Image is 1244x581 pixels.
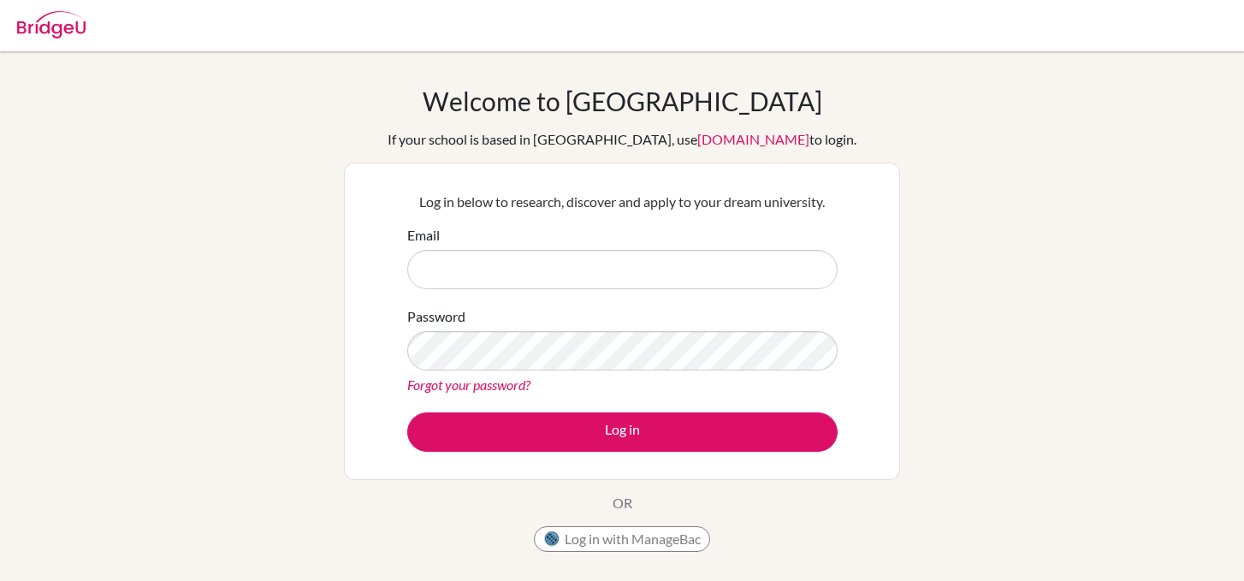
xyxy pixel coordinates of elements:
[407,376,530,393] a: Forgot your password?
[534,526,710,552] button: Log in with ManageBac
[697,131,809,147] a: [DOMAIN_NAME]
[613,493,632,513] p: OR
[407,306,465,327] label: Password
[407,192,838,212] p: Log in below to research, discover and apply to your dream university.
[423,86,822,116] h1: Welcome to [GEOGRAPHIC_DATA]
[17,11,86,39] img: Bridge-U
[388,129,856,150] div: If your school is based in [GEOGRAPHIC_DATA], use to login.
[407,412,838,452] button: Log in
[407,225,440,246] label: Email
